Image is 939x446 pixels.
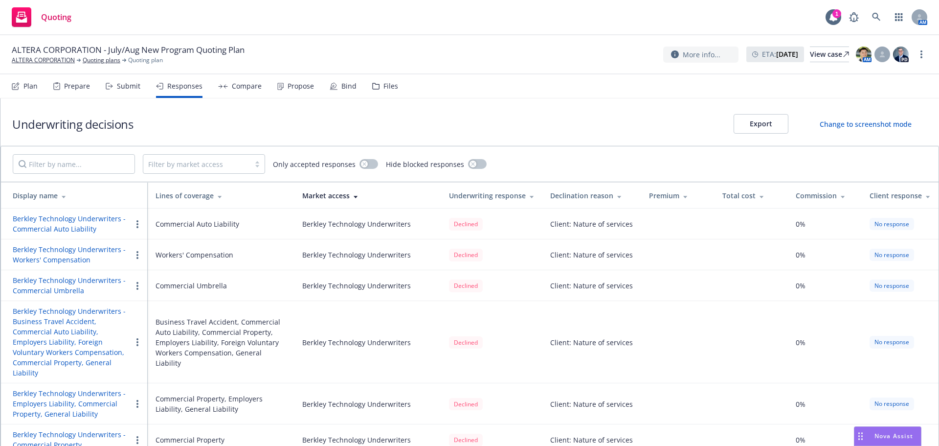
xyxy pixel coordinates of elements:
span: Quoting [41,13,71,21]
span: 0% [796,337,805,348]
span: More info... [683,49,720,60]
a: Search [867,7,886,27]
a: more [916,48,927,60]
button: Berkley Technology Underwriters - Business Travel Accident, Commercial Auto Liability, Employers ... [13,306,132,378]
div: Commercial Property, Employers Liability, General Liability [156,394,287,414]
div: View case [810,47,849,62]
button: Berkley Technology Underwriters - Workers' Compensation [13,244,132,265]
div: Display name [13,190,140,201]
button: More info... [663,47,738,63]
div: Client response [870,190,931,201]
div: Submit [117,82,140,90]
span: 0% [796,219,805,229]
span: ETA : [762,49,798,59]
a: Quoting [8,3,75,31]
div: Client: Nature of services [550,337,633,348]
img: photo [856,47,872,62]
div: Premium [649,190,707,201]
div: Bind [341,82,357,90]
span: ALTERA CORPORATION - July/Aug New Program Quoting Plan [12,44,245,56]
div: Declination reason [550,190,633,201]
div: Business Travel Accident, Commercial Auto Liability, Commercial Property, Employers Liability, Fo... [156,317,287,368]
div: Berkley Technology Underwriters [302,281,411,291]
div: Total cost [722,190,780,201]
button: Berkley Technology Underwriters - Commercial Umbrella [13,275,132,296]
span: Quoting plan [128,56,163,65]
div: Propose [288,82,314,90]
div: Workers' Compensation [156,250,233,260]
div: Berkley Technology Underwriters [302,435,411,445]
span: 0% [796,435,805,445]
span: Hide blocked responses [386,159,464,169]
a: View case [810,47,849,62]
div: Client: Nature of services [550,399,633,409]
div: Commercial Auto Liability [156,219,239,229]
div: No response [870,336,914,348]
div: No response [870,218,914,230]
img: photo [893,47,909,62]
div: Declined [449,280,483,292]
div: Underwriting response [449,190,535,201]
span: Declined [449,398,483,410]
div: Declined [449,336,483,349]
a: Report a Bug [844,7,864,27]
h1: Underwriting decisions [12,116,133,132]
span: 0% [796,281,805,291]
button: Export [734,114,788,134]
div: No response [870,280,914,292]
div: Responses [167,82,202,90]
div: Lines of coverage [156,190,287,201]
button: Change to screenshot mode [804,114,927,134]
span: Nova Assist [874,432,913,440]
a: Switch app [889,7,909,27]
div: Files [383,82,398,90]
div: Berkley Technology Underwriters [302,399,411,409]
div: Client: Nature of services [550,281,633,291]
div: Berkley Technology Underwriters [302,337,411,348]
div: No response [870,249,914,261]
div: Commercial Umbrella [156,281,227,291]
a: Quoting plans [83,56,120,65]
a: ALTERA CORPORATION [12,56,75,65]
div: Declined [449,249,483,261]
strong: [DATE] [776,49,798,59]
div: Client: Nature of services [550,219,633,229]
div: Commercial Property [156,435,224,445]
div: Berkley Technology Underwriters [302,219,411,229]
div: Compare [232,82,262,90]
div: Declined [449,434,483,446]
div: Client: Nature of services [550,435,633,445]
div: Declined [449,218,483,230]
div: Prepare [64,82,90,90]
div: Berkley Technology Underwriters [302,250,411,260]
div: Declined [449,398,483,410]
span: 0% [796,250,805,260]
div: Commission [796,190,853,201]
div: 1 [832,9,841,18]
div: Market access [302,190,433,201]
div: Drag to move [854,427,867,446]
span: Declined [449,217,483,230]
button: Nova Assist [854,426,921,446]
button: Berkley Technology Underwriters - Commercial Auto Liability [13,213,132,234]
span: Only accepted responses [273,159,356,169]
div: Plan [23,82,38,90]
span: 0% [796,399,805,409]
div: No response [870,398,914,410]
div: Client: Nature of services [550,250,633,260]
span: Declined [449,336,483,349]
input: Filter by name... [13,154,135,174]
button: Berkley Technology Underwriters - Employers Liability, Commercial Property, General Liability [13,388,132,419]
div: Change to screenshot mode [820,119,912,129]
